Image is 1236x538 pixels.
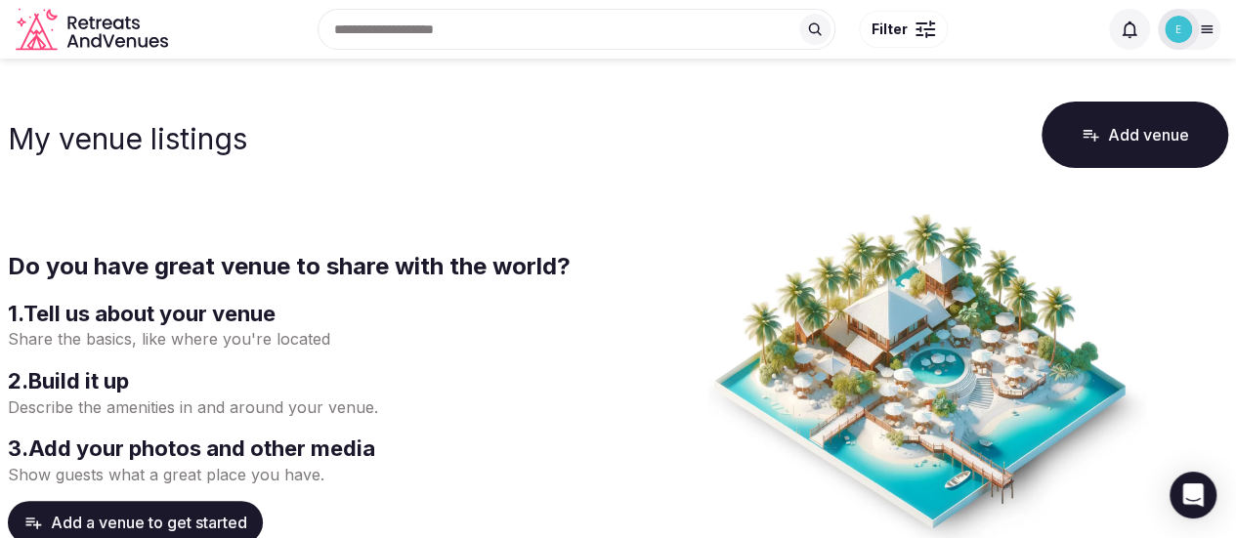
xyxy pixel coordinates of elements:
div: Open Intercom Messenger [1170,472,1216,518]
span: Filter [872,20,908,39]
p: Show guests what a great place you have. [8,464,611,485]
h3: 3 . Add your photos and other media [8,434,611,464]
p: Describe the amenities in and around your venue. [8,396,611,418]
p: Share the basics, like where you're located [8,328,611,350]
h3: 1 . Tell us about your venue [8,299,611,329]
h3: 2 . Build it up [8,366,611,396]
img: events-0984 [1165,16,1192,43]
h1: My venue listings [8,121,247,156]
a: Visit the homepage [16,8,172,52]
button: Filter [859,11,948,48]
svg: Retreats and Venues company logo [16,8,172,52]
h2: Do you have great venue to share with the world? [8,250,611,283]
button: Add venue [1042,102,1228,168]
